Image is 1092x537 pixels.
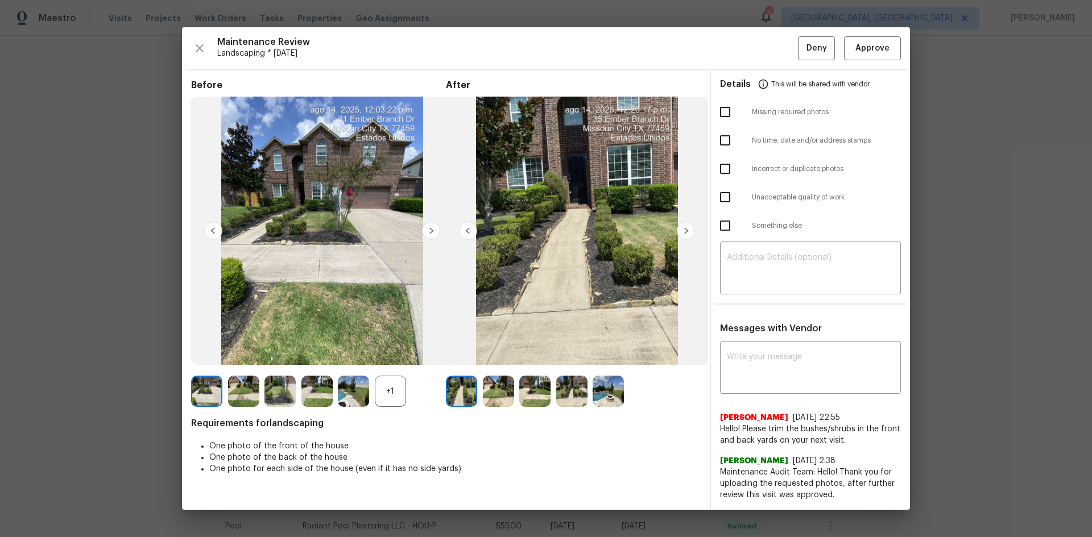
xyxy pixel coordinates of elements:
span: Hello! Please trim the bushes/shrubs in the front and back yards on your next visit. [720,423,901,446]
div: Incorrect or duplicate photos [711,155,910,183]
button: Deny [798,36,835,61]
span: Before [191,80,446,91]
span: Messages with Vendor [720,324,822,333]
span: [DATE] 2:38 [793,457,835,465]
span: Requirements for landscaping [191,418,701,429]
span: Something else [752,221,901,231]
span: No time, date and/or address stamps [752,136,901,145]
img: right-chevron-button-url [677,222,695,240]
span: Landscaping * [DATE] [217,48,798,59]
img: right-chevron-button-url [422,222,440,240]
img: left-chevron-button-url [459,222,477,240]
span: After [446,80,701,91]
span: [DATE] 22:55 [793,414,840,422]
div: No time, date and/or address stamps [711,126,910,155]
div: Missing required photos [711,98,910,126]
span: [PERSON_NAME] [720,455,788,467]
li: One photo for each side of the house (even if it has no side yards) [209,463,701,474]
span: Incorrect or duplicate photos [752,164,901,174]
span: Maintenance Audit Team: Hello! Thank you for uploading the requested photos, after further review... [720,467,901,501]
div: +1 [375,376,406,407]
button: Approve [844,36,901,61]
li: One photo of the back of the house [209,452,701,463]
span: Deny [806,41,827,56]
span: Details [720,70,751,98]
span: Maintenance Review [217,36,798,48]
div: Unacceptable quality of work [711,183,910,211]
span: Approve [855,41,890,56]
div: Something else [711,211,910,240]
img: left-chevron-button-url [204,222,222,240]
span: This will be shared with vendor [771,70,870,98]
span: Missing required photos [752,107,901,117]
span: [PERSON_NAME] [720,412,788,423]
li: One photo of the front of the house [209,440,701,452]
span: Unacceptable quality of work [752,193,901,202]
